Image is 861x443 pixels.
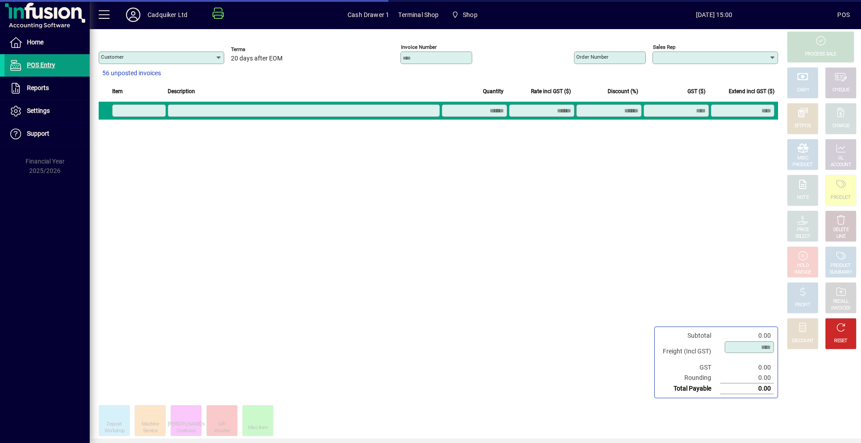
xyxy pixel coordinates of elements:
span: Description [168,86,195,96]
td: Rounding [658,373,720,383]
span: 20 days after EOM [231,55,283,62]
button: 56 unposted invoices [99,65,165,82]
div: DISCOUNT [792,338,813,344]
div: INVOICE [794,269,811,276]
div: RESET [834,338,848,344]
div: PRODUCT [831,194,851,201]
span: POS Entry [27,61,55,69]
td: GST [658,362,720,373]
span: Extend incl GST ($) [729,86,774,96]
span: Shop [463,8,478,22]
td: 0.00 [720,362,774,373]
div: PRICE [797,227,809,233]
span: Shop [448,7,481,23]
td: 0.00 [720,383,774,394]
mat-label: Sales rep [653,44,675,50]
div: PRODUCT [831,262,851,269]
span: 56 unposted invoices [102,69,161,78]
td: 0.00 [720,331,774,341]
div: PROCESS SALE [805,51,836,58]
td: Total Payable [658,383,720,394]
div: Voucher [214,428,230,434]
div: LINE [836,233,845,240]
div: Misc Item [248,425,268,431]
span: Reports [27,84,49,91]
div: MISC [797,155,808,162]
td: 0.00 [720,373,774,383]
div: CHEQUE [832,87,849,94]
span: Settings [27,107,50,114]
div: HOLD [797,262,809,269]
div: Machine [142,421,159,428]
div: SELECT [795,233,811,240]
a: Settings [4,100,90,122]
span: Terminal Shop [398,8,439,22]
div: RECALL [833,298,849,305]
a: Support [4,123,90,145]
button: Profile [119,7,148,23]
mat-label: Invoice number [401,44,437,50]
div: GL [838,155,844,162]
div: PRODUCT [792,162,813,168]
div: PROFIT [795,302,810,309]
td: Freight (Incl GST) [658,341,720,362]
div: SUMMARY [830,269,852,276]
span: Rate incl GST ($) [531,86,571,96]
span: Cash Drawer 1 [348,8,389,22]
span: Discount (%) [608,86,638,96]
mat-label: Customer [101,54,124,60]
span: Terms [231,47,285,52]
div: Gift [218,421,226,428]
div: Deposit [107,421,122,428]
div: POS [837,8,850,22]
span: [DATE] 15:00 [591,8,837,22]
mat-label: Order number [576,54,609,60]
div: CASH [797,87,809,94]
div: CHARGE [832,123,850,129]
div: Cadquiker Ltd [148,8,187,22]
div: Creations [177,428,196,434]
span: Quantity [483,86,504,96]
a: Home [4,31,90,54]
div: ACCOUNT [831,162,851,168]
span: Item [112,86,123,96]
div: Service [143,428,157,434]
div: Workshop [104,428,124,434]
td: Subtotal [658,331,720,341]
a: Reports [4,77,90,99]
div: INVOICES [831,305,850,312]
div: NOTE [797,194,809,201]
div: EFTPOS [795,123,811,129]
div: DELETE [833,227,848,233]
span: GST ($) [687,86,705,96]
span: Support [27,130,49,137]
span: Home [27,39,43,46]
div: [PERSON_NAME]'s [168,421,205,428]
